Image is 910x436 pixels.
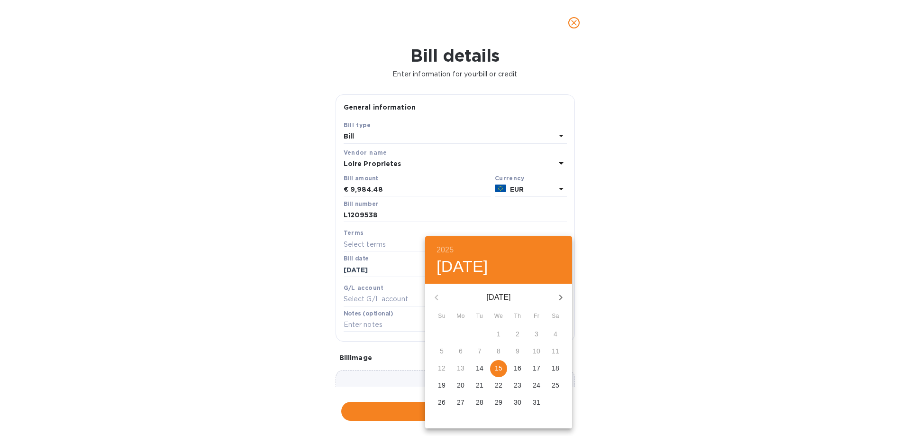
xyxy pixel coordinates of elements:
[490,394,507,411] button: 29
[457,398,464,407] p: 27
[528,394,545,411] button: 31
[528,377,545,394] button: 24
[448,292,549,303] p: [DATE]
[457,380,464,390] p: 20
[514,398,521,407] p: 30
[433,312,450,321] span: Su
[509,394,526,411] button: 30
[547,377,564,394] button: 25
[552,363,559,373] p: 18
[509,360,526,377] button: 16
[495,380,502,390] p: 22
[509,312,526,321] span: Th
[433,394,450,411] button: 26
[514,363,521,373] p: 16
[495,363,502,373] p: 15
[533,380,540,390] p: 24
[452,312,469,321] span: Mo
[438,380,446,390] p: 19
[476,380,483,390] p: 21
[452,377,469,394] button: 20
[552,380,559,390] p: 25
[490,360,507,377] button: 15
[509,377,526,394] button: 23
[437,257,488,277] button: [DATE]
[476,363,483,373] p: 14
[547,312,564,321] span: Sa
[438,398,446,407] p: 26
[533,363,540,373] p: 17
[471,360,488,377] button: 14
[533,398,540,407] p: 31
[471,312,488,321] span: Tu
[471,377,488,394] button: 21
[476,398,483,407] p: 28
[495,398,502,407] p: 29
[471,394,488,411] button: 28
[452,394,469,411] button: 27
[490,377,507,394] button: 22
[528,312,545,321] span: Fr
[433,377,450,394] button: 19
[437,243,454,257] button: 2025
[514,380,521,390] p: 23
[528,360,545,377] button: 17
[490,312,507,321] span: We
[547,360,564,377] button: 18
